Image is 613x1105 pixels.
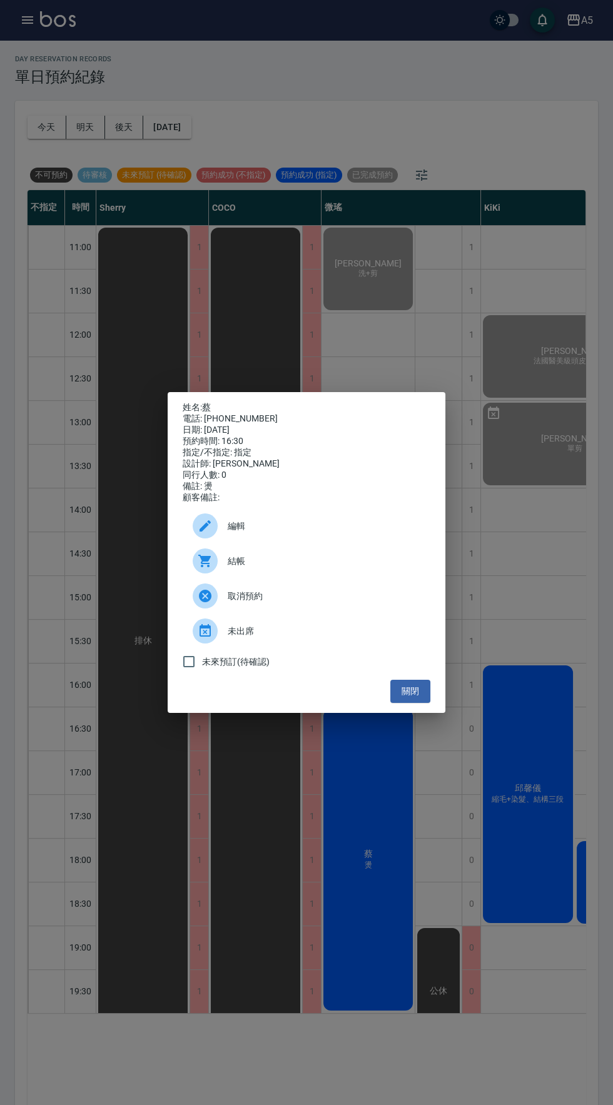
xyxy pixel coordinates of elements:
button: 關閉 [390,680,430,703]
div: 日期: [DATE] [183,425,430,436]
span: 編輯 [228,520,420,533]
div: 指定/不指定: 指定 [183,447,430,458]
div: 預約時間: 16:30 [183,436,430,447]
div: 電話: [PHONE_NUMBER] [183,413,430,425]
div: 同行人數: 0 [183,470,430,481]
div: 取消預約 [183,578,430,613]
span: 未出席 [228,625,420,638]
span: 取消預約 [228,590,420,603]
span: 結帳 [228,555,420,568]
a: 結帳 [183,543,430,578]
span: 未來預訂(待確認) [202,655,270,669]
div: 編輯 [183,508,430,543]
div: 設計師: [PERSON_NAME] [183,458,430,470]
div: 備註: 燙 [183,481,430,492]
div: 顧客備註: [183,492,430,503]
a: 蔡 [202,402,211,412]
p: 姓名: [183,402,430,413]
div: 未出席 [183,613,430,648]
